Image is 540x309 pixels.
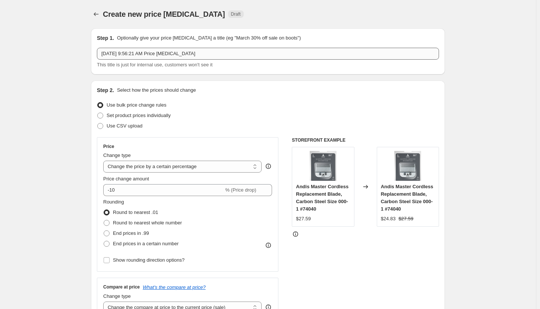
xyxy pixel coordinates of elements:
span: Price change amount [103,176,149,182]
span: Andis Master Cordless Replacement Blade, Carbon Steel Size 000-1 #74040 [381,184,433,212]
span: Andis Master Cordless Replacement Blade, Carbon Steel Size 000-1 #74040 [296,184,348,212]
button: What's the compare at price? [143,284,206,290]
img: 74040-carbon-steel-replacement-blade-mlc-package-front_80x.png [393,151,423,181]
span: Show rounding direction options? [113,257,184,263]
p: Optionally give your price [MEDICAL_DATA] a title (eg "March 30% off sale on boots") [117,34,301,42]
div: help [265,163,272,170]
span: Rounding [103,199,124,205]
button: Price change jobs [91,9,101,19]
span: Use bulk price change rules [107,102,166,108]
span: Round to nearest .01 [113,209,158,215]
span: End prices in a certain number [113,241,179,246]
span: Create new price [MEDICAL_DATA] [103,10,225,18]
img: 74040-carbon-steel-replacement-blade-mlc-package-front_80x.png [308,151,338,181]
input: 30% off holiday sale [97,48,439,60]
div: $24.83 [381,215,396,223]
h6: STOREFRONT EXAMPLE [292,137,439,143]
span: End prices in .99 [113,230,149,236]
span: Draft [231,11,241,17]
span: Change type [103,152,131,158]
span: This title is just for internal use, customers won't see it [97,62,212,67]
p: Select how the prices should change [117,86,196,94]
span: Use CSV upload [107,123,142,129]
h3: Compare at price [103,284,140,290]
span: Round to nearest whole number [113,220,182,226]
h2: Step 2. [97,86,114,94]
span: Set product prices individually [107,113,171,118]
span: Change type [103,293,131,299]
div: $27.59 [296,215,311,223]
input: -15 [103,184,224,196]
h2: Step 1. [97,34,114,42]
h3: Price [103,144,114,149]
span: % (Price drop) [225,187,256,193]
strike: $27.59 [398,215,413,223]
